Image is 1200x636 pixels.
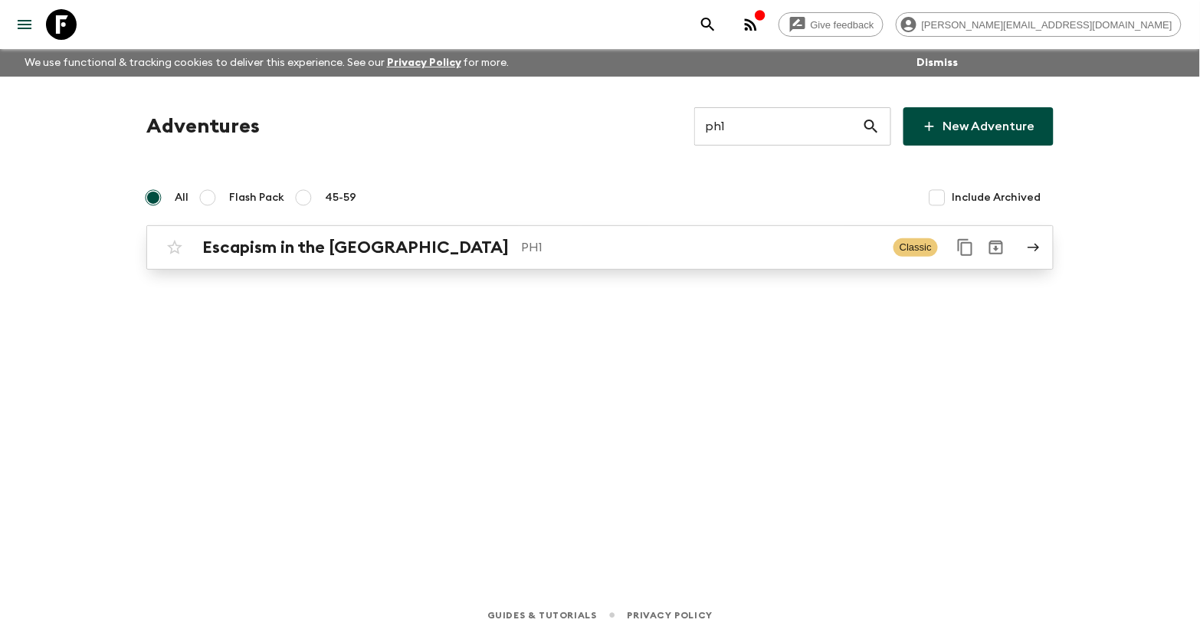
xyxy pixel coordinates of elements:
div: [PERSON_NAME][EMAIL_ADDRESS][DOMAIN_NAME] [896,12,1182,37]
span: Give feedback [802,19,883,31]
span: 45-59 [325,190,356,205]
button: Archive [981,232,1011,263]
h1: Adventures [146,111,260,142]
button: Dismiss [913,52,962,74]
a: Escapism in the [GEOGRAPHIC_DATA]PH1ClassicDuplicate for 45-59Archive [146,225,1054,270]
span: Include Archived [952,190,1041,205]
span: Flash Pack [229,190,284,205]
button: Duplicate for 45-59 [950,232,981,263]
a: New Adventure [903,107,1054,146]
a: Give feedback [779,12,884,37]
button: search adventures [693,9,723,40]
span: Classic [893,238,938,257]
h2: Escapism in the [GEOGRAPHIC_DATA] [202,238,509,257]
a: Privacy Policy [628,607,713,624]
a: Privacy Policy [387,57,461,68]
p: We use functional & tracking cookies to deliver this experience. See our for more. [18,49,516,77]
button: menu [9,9,40,40]
span: [PERSON_NAME][EMAIL_ADDRESS][DOMAIN_NAME] [913,19,1181,31]
p: PH1 [521,238,881,257]
span: All [175,190,189,205]
input: e.g. AR1, Argentina [694,105,862,148]
a: Guides & Tutorials [487,607,597,624]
